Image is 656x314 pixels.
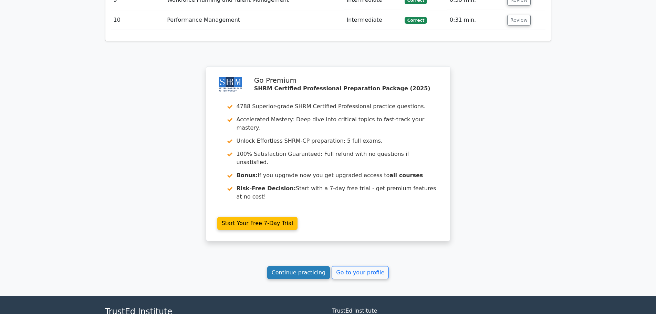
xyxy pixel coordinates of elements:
[267,266,330,279] a: Continue practicing
[332,266,389,279] a: Go to your profile
[507,15,531,26] button: Review
[111,10,165,30] td: 10
[344,10,402,30] td: Intermediate
[217,217,298,230] a: Start Your Free 7-Day Trial
[164,10,344,30] td: Performance Management
[447,10,504,30] td: 0:31 min.
[405,17,427,24] span: Correct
